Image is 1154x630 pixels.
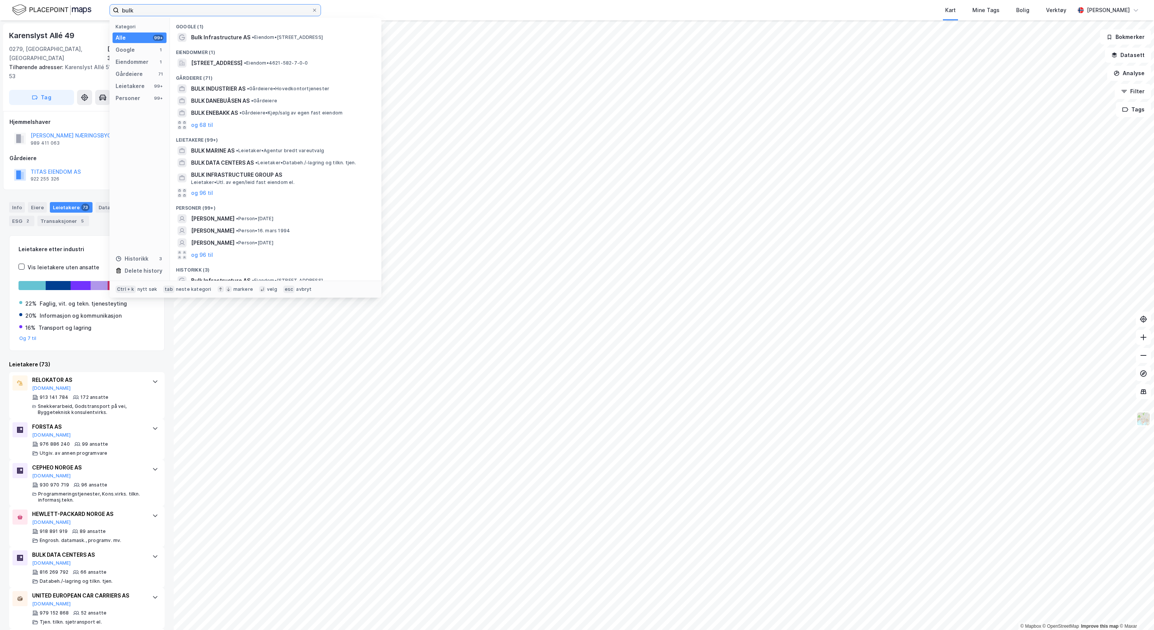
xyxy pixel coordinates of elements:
div: Karenslyst Allé 51, Karenslyst Allé 53 [9,63,159,81]
div: Hjemmelshaver [9,117,164,127]
div: Gårdeiere [116,69,143,79]
span: • [251,98,253,103]
div: CEPHEO NORGE AS [32,463,145,472]
div: FORSTA AS [32,422,145,431]
div: 89 ansatte [80,528,106,534]
button: [DOMAIN_NAME] [32,560,71,566]
div: 99+ [153,83,164,89]
span: Eiendom • 4621-582-7-0-0 [244,60,308,66]
button: Bokmerker [1100,29,1151,45]
span: BULK DATA CENTERS AS [191,158,254,167]
div: neste kategori [176,286,211,292]
div: 73 [81,204,89,211]
div: 71 [157,71,164,77]
div: Alle [116,33,126,42]
button: [DOMAIN_NAME] [32,473,71,479]
div: Faglig, vit. og tekn. tjenesteyting [40,299,127,308]
div: 52 ansatte [81,610,106,616]
button: [DOMAIN_NAME] [32,432,71,438]
span: Leietaker • Utl. av egen/leid fast eiendom el. [191,179,295,185]
span: • [252,278,254,283]
div: Mine Tags [972,6,1000,15]
span: Tilhørende adresser: [9,64,65,70]
span: • [255,160,258,165]
div: Programmeringstjenester, Kons.virks. tilkn. informasj.tekn. [38,491,145,503]
div: 99 ansatte [82,441,108,447]
button: Datasett [1105,48,1151,63]
button: [DOMAIN_NAME] [32,519,71,525]
button: Og 7 til [19,335,37,341]
div: Eiendommer [116,57,148,66]
div: 913 141 784 [40,394,68,400]
div: Eiere [28,202,47,213]
div: Personer [116,94,140,103]
div: Transaksjoner [37,216,89,226]
span: • [236,148,238,153]
div: 976 886 240 [40,441,70,447]
input: Søk på adresse, matrikkel, gårdeiere, leietakere eller personer [119,5,312,16]
button: Filter [1115,84,1151,99]
div: Informasjon og kommunikasjon [40,311,122,320]
div: markere [233,286,253,292]
span: [PERSON_NAME] [191,226,235,235]
div: tab [163,286,174,293]
div: 930 970 719 [40,482,69,488]
div: 1 [157,47,164,53]
div: Vis leietakere uten ansatte [28,263,99,272]
span: Leietaker • Databeh./-lagring og tilkn. tjen. [255,160,356,166]
div: Tjen. tilkn. sjøtransport el. [40,619,102,625]
div: ESG [9,216,34,226]
div: 2 [24,217,31,225]
span: Gårdeiere • Hovedkontortjenester [247,86,329,92]
div: 989 411 063 [31,140,60,146]
a: Improve this map [1081,624,1119,629]
button: Analyse [1107,66,1151,81]
div: Eiendommer (1) [170,43,381,57]
div: Bolig [1016,6,1029,15]
div: Gårdeiere (71) [170,69,381,83]
div: Transport og lagring [39,323,91,332]
div: 979 152 868 [40,610,69,616]
div: 5 [79,217,86,225]
span: BULK INFRASTRUCTURE GROUP AS [191,170,372,179]
div: 3 [157,256,164,262]
div: 99+ [153,95,164,101]
span: • [252,34,254,40]
div: Google [116,45,135,54]
div: BULK DATA CENTERS AS [32,550,145,559]
button: Tags [1116,102,1151,117]
div: Verktøy [1046,6,1066,15]
div: Leietakere etter industri [19,245,155,254]
div: Info [9,202,25,213]
div: 22% [25,299,37,308]
div: Leietakere [50,202,93,213]
span: • [236,240,238,246]
div: RELOKATOR AS [32,375,145,384]
span: Gårdeiere [251,98,277,104]
span: [PERSON_NAME] [191,238,235,247]
div: 66 ansatte [80,569,106,575]
div: Utgiv. av annen programvare [40,450,107,456]
div: 96 ansatte [81,482,107,488]
button: og 96 til [191,250,213,259]
div: 20% [25,311,37,320]
span: • [244,60,246,66]
div: nytt søk [137,286,157,292]
div: Delete history [125,266,162,275]
span: BULK DANEBUÅSEN AS [191,96,250,105]
span: Eiendom • [STREET_ADDRESS] [252,278,323,284]
span: • [236,216,238,221]
a: OpenStreetMap [1043,624,1079,629]
div: Kontrollprogram for chat [1116,594,1154,630]
div: 918 891 919 [40,528,68,534]
span: BULK ENEBAKK AS [191,108,238,117]
div: Leietakere (99+) [170,131,381,145]
div: [PERSON_NAME] [1087,6,1130,15]
span: • [247,86,249,91]
span: Bulk Infrastructure AS [191,33,250,42]
div: Google (1) [170,18,381,31]
div: 1 [157,59,164,65]
button: Tag [9,90,74,105]
div: [GEOGRAPHIC_DATA], 3/450 [107,45,165,63]
div: Kategori [116,24,167,29]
